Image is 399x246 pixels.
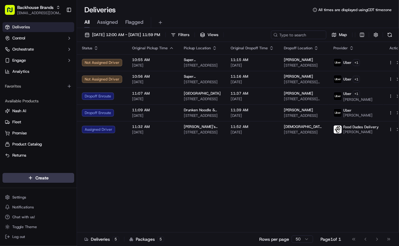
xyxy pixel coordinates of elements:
img: uber-new-logo.jpeg [334,109,342,117]
button: Start new chat [105,61,112,68]
span: [STREET_ADDRESS] [184,63,221,68]
span: [STREET_ADDRESS] [184,130,221,135]
span: Orchestrate [12,47,34,52]
p: Welcome 👋 [6,25,112,35]
a: 📗Knowledge Base [4,135,50,146]
span: Chat with us! [12,215,35,219]
span: 10:56 AM [132,74,174,79]
span: [DATE] [231,130,274,135]
span: Uber [343,108,352,113]
span: 11:09 AM [132,108,174,113]
span: • [83,96,85,100]
span: [PERSON_NAME] [284,91,313,96]
button: Orchestrate [2,44,74,54]
button: Create [2,173,74,183]
span: [DATE] [132,80,174,84]
span: 11:07 AM [132,91,174,96]
span: Pickup Location [184,46,211,51]
span: [DATE] [132,63,174,68]
span: Status [82,46,92,51]
button: +1 [353,59,360,66]
span: [STREET_ADDRESS] [184,80,221,84]
button: Fleet [2,117,74,127]
button: [DATE] 12:00 AM - [DATE] 11:59 PM [82,31,163,39]
span: [STREET_ADDRESS][US_STATE] [284,96,324,101]
img: 1732323095091-59ea418b-cfe3-43c8-9ae0-d0d06d6fd42c [13,59,24,70]
span: Provider [333,46,348,51]
img: uber-new-logo.jpeg [334,59,342,67]
span: [STREET_ADDRESS] [284,130,324,135]
a: Product Catalog [5,141,72,147]
a: Fleet [5,119,72,125]
button: Notifications [2,203,74,211]
button: Settings [2,193,74,202]
button: Backhouse Brands [17,4,54,10]
span: [DATE] [86,96,99,100]
span: [PERSON_NAME] [343,129,379,134]
span: Drunken Noodle & Slurp [184,108,221,113]
span: Super [PERSON_NAME] Lomabonita [184,57,221,62]
span: 11:37 AM [231,91,274,96]
img: Wisdom Oko [6,106,16,118]
input: Type to search [271,31,326,39]
span: [DATE] [132,130,174,135]
div: Deliveries [84,236,119,242]
span: [STREET_ADDRESS] [184,96,221,101]
span: [PERSON_NAME] [284,57,313,62]
span: [DATE] [70,112,83,117]
span: Deliveries [12,24,30,30]
button: Product Catalog [2,139,74,149]
span: 11:52 AM [231,124,274,129]
span: Views [208,32,218,38]
div: 💻 [52,138,57,143]
span: Assigned [97,18,118,26]
span: API Documentation [58,138,99,144]
span: [PERSON_NAME]'s Chicken & Wings [184,124,221,129]
span: [PERSON_NAME] [343,97,373,102]
div: Favorites [2,81,74,91]
div: Available Products [2,96,74,106]
span: [PERSON_NAME] [284,74,313,79]
button: [EMAIL_ADDRESS][DOMAIN_NAME] [17,10,61,15]
h1: Deliveries [84,5,116,15]
span: Engage [12,58,26,63]
span: [STREET_ADDRESS] [284,63,324,68]
span: Settings [12,195,26,200]
span: 11:39 AM [231,108,274,113]
span: Control [12,35,25,41]
span: [DATE] [231,63,274,68]
img: uber-new-logo.jpeg [334,75,342,83]
span: [STREET_ADDRESS][PERSON_NAME] [284,80,324,84]
span: 10:55 AM [132,57,174,62]
span: Dropoff Location [284,46,312,51]
div: Packages [129,236,164,242]
span: [DATE] [231,96,274,101]
span: Map [339,32,347,38]
span: Original Pickup Time [132,46,168,51]
span: Create [35,175,49,181]
span: All times are displayed using CDT timezone [318,7,392,12]
span: [DATE] [132,96,174,101]
span: All [84,18,90,26]
div: We're available if you need us! [28,65,85,70]
img: 1736555255976-a54dd68f-1ca7-489b-9aae-adbdc363a1c4 [6,59,17,70]
img: Nash [6,6,18,18]
img: 1736555255976-a54dd68f-1ca7-489b-9aae-adbdc363a1c4 [12,96,17,101]
span: Original Dropoff Time [231,46,268,51]
button: Promise [2,128,74,138]
span: [DEMOGRAPHIC_DATA][PERSON_NAME] [284,124,324,129]
span: Log out [12,234,25,239]
span: [PERSON_NAME] [PERSON_NAME] [19,96,82,100]
button: Engage [2,55,74,65]
button: See all [95,79,112,86]
img: 1736555255976-a54dd68f-1ca7-489b-9aae-adbdc363a1c4 [12,113,17,117]
span: Notifications [12,205,34,210]
span: Uber [343,77,352,82]
button: Nash AI [2,106,74,116]
span: Analytics [12,69,29,74]
span: Fleet [12,119,21,125]
span: Returns [12,153,26,158]
a: Nash AI [5,108,72,114]
button: Refresh [385,31,394,39]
